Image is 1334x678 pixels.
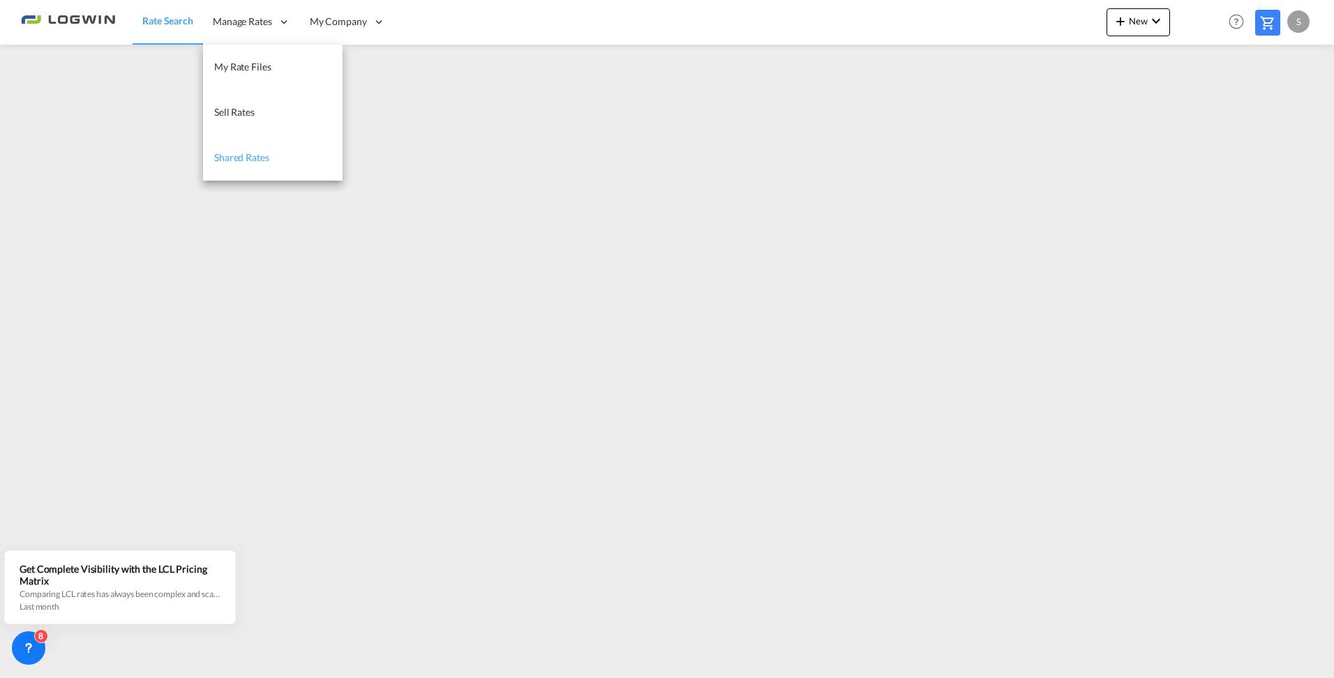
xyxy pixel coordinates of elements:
span: Rate Search [142,15,193,27]
span: Sell Rates [214,106,255,118]
span: My Rate Files [214,61,271,73]
md-icon: icon-chevron-down [1148,13,1164,29]
button: icon-plus 400-fgNewicon-chevron-down [1107,8,1170,36]
a: Sell Rates [203,90,343,135]
md-icon: icon-plus 400-fg [1112,13,1129,29]
span: My Company [310,15,367,29]
div: S [1287,10,1310,33]
span: New [1112,15,1164,27]
div: Help [1224,10,1255,35]
span: Help [1224,10,1248,33]
img: 2761ae10d95411efa20a1f5e0282d2d7.png [21,6,115,38]
span: Manage Rates [213,15,272,29]
a: Shared Rates [203,135,343,181]
a: My Rate Files [203,45,343,90]
span: Shared Rates [214,151,269,163]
